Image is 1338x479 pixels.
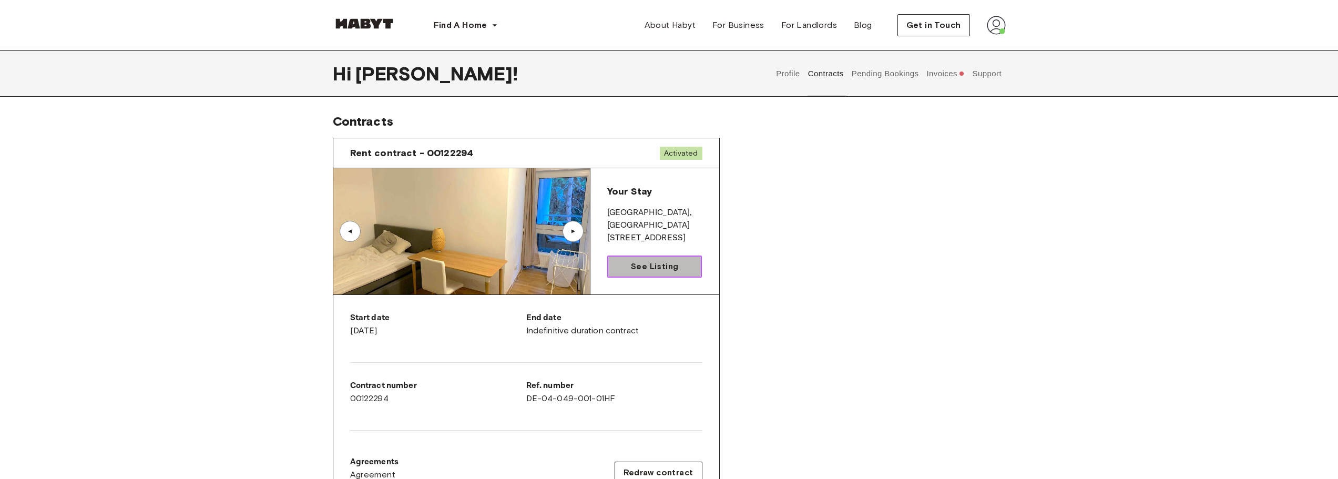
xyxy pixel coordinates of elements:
span: Blog [854,19,872,32]
button: Pending Bookings [850,50,920,97]
div: [DATE] [350,312,526,337]
p: End date [526,312,702,324]
p: Agreements [350,456,399,468]
a: About Habyt [636,15,704,36]
img: avatar [987,16,1006,35]
span: Hi [333,63,355,85]
span: For Landlords [781,19,837,32]
span: Get in Touch [906,19,961,32]
div: ▲ [345,228,355,235]
div: 00122294 [350,380,526,405]
img: Habyt [333,18,396,29]
button: Get in Touch [897,14,970,36]
div: Indefinitive duration contract [526,312,702,337]
p: [GEOGRAPHIC_DATA] , [GEOGRAPHIC_DATA] [607,207,702,232]
span: For Business [712,19,764,32]
span: Redraw contract [624,466,693,479]
div: user profile tabs [772,50,1006,97]
p: Start date [350,312,526,324]
a: Blog [845,15,881,36]
img: Image of the room [333,168,590,294]
span: Activated [660,147,702,160]
span: [PERSON_NAME] ! [355,63,518,85]
span: Contracts [333,114,393,129]
a: For Landlords [773,15,845,36]
span: Rent contract - 00122294 [350,147,474,159]
p: Ref. number [526,380,702,392]
button: Invoices [925,50,966,97]
span: See Listing [631,260,678,273]
span: Find A Home [434,19,487,32]
button: Profile [775,50,802,97]
button: Find A Home [425,15,506,36]
span: Your Stay [607,186,652,197]
span: About Habyt [645,19,696,32]
button: Support [971,50,1003,97]
div: ▲ [568,228,578,235]
a: For Business [704,15,773,36]
p: [STREET_ADDRESS] [607,232,702,244]
p: Contract number [350,380,526,392]
div: DE-04-049-001-01HF [526,380,702,405]
button: Contracts [806,50,845,97]
a: See Listing [607,256,702,278]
